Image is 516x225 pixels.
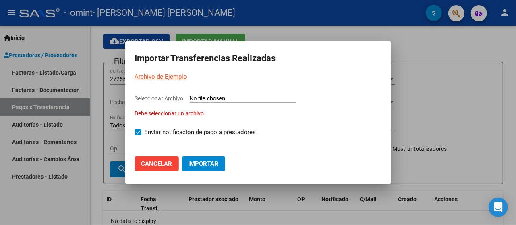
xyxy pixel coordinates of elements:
[145,127,256,137] span: Enviar notificación de pago a prestadores
[189,160,219,167] span: Importar
[135,156,179,171] button: Cancelar
[489,198,508,217] div: Open Intercom Messenger
[141,160,172,167] span: Cancelar
[135,109,381,118] div: Debe seleccionar un archivo
[182,156,225,171] button: Importar
[135,51,381,66] h2: Importar Transferencias Realizadas
[135,95,184,102] span: Seleccionar Archivo
[135,73,187,80] a: Archivo de Ejemplo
